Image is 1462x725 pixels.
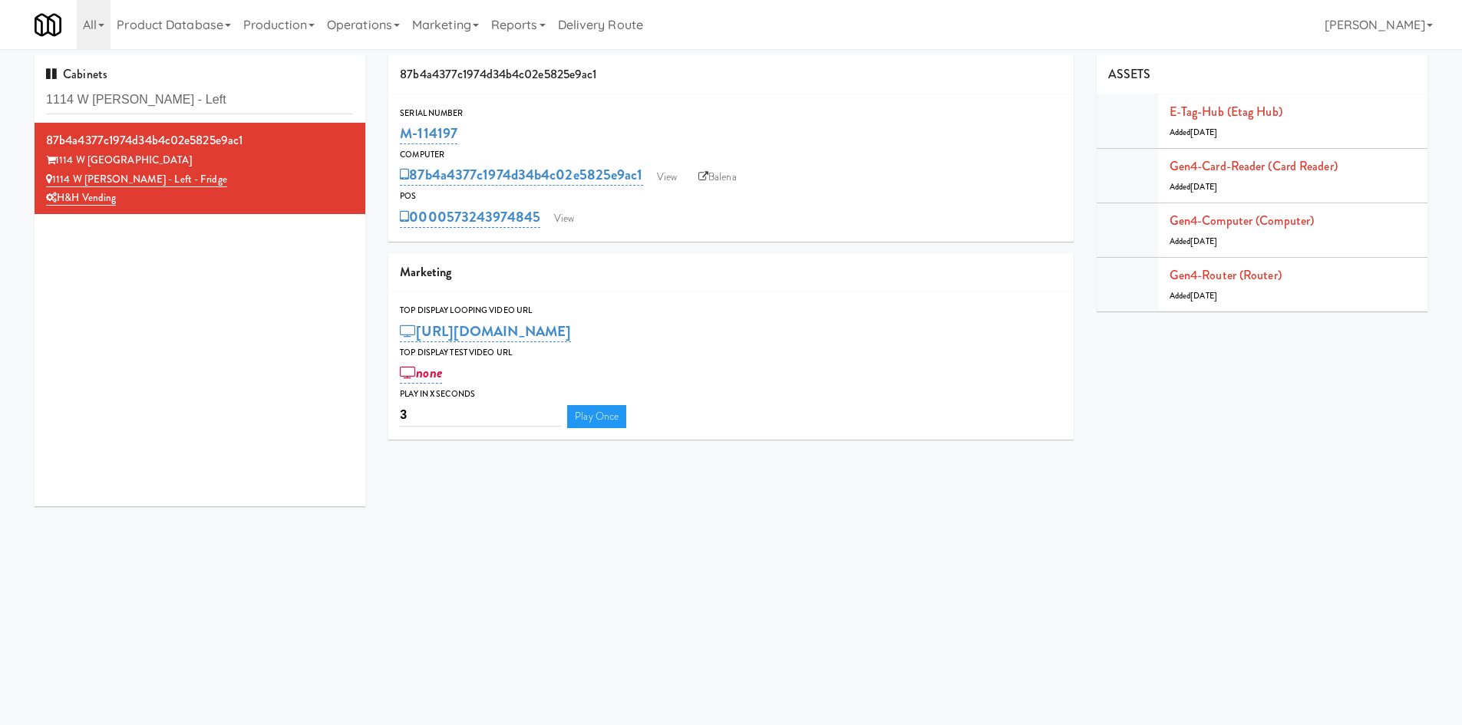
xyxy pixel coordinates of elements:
span: [DATE] [1190,127,1217,138]
div: Play in X seconds [400,387,1062,402]
a: H&H Vending [46,190,116,206]
div: 1114 W [GEOGRAPHIC_DATA] [46,151,354,170]
a: Gen4-computer (Computer) [1170,212,1314,229]
div: POS [400,189,1062,204]
li: 87b4a4377c1974d34b4c02e5825e9ac11114 W [GEOGRAPHIC_DATA] 1114 W [PERSON_NAME] - Left - FridgeH&H ... [35,123,365,214]
div: Top Display Test Video Url [400,345,1062,361]
input: Search cabinets [46,86,354,114]
span: Added [1170,181,1217,193]
a: 87b4a4377c1974d34b4c02e5825e9ac1 [400,164,642,186]
a: View [546,207,582,230]
div: Computer [400,147,1062,163]
div: 87b4a4377c1974d34b4c02e5825e9ac1 [388,55,1074,94]
a: [URL][DOMAIN_NAME] [400,321,571,342]
img: Micromart [35,12,61,38]
div: Serial Number [400,106,1062,121]
span: Marketing [400,263,451,281]
a: Play Once [567,405,626,428]
span: Added [1170,290,1217,302]
a: 0000573243974845 [400,206,540,228]
a: M-114197 [400,123,457,144]
a: View [649,166,685,189]
span: ASSETS [1108,65,1151,83]
span: Added [1170,236,1217,247]
a: Gen4-card-reader (Card Reader) [1170,157,1338,175]
a: none [400,362,442,384]
a: 1114 W [PERSON_NAME] - Left - Fridge [46,172,227,187]
a: Balena [691,166,744,189]
a: E-tag-hub (Etag Hub) [1170,103,1282,120]
span: Added [1170,127,1217,138]
span: [DATE] [1190,290,1217,302]
div: 87b4a4377c1974d34b4c02e5825e9ac1 [46,129,354,152]
span: [DATE] [1190,181,1217,193]
span: Cabinets [46,65,107,83]
span: [DATE] [1190,236,1217,247]
div: Top Display Looping Video Url [400,303,1062,318]
a: Gen4-router (Router) [1170,266,1282,284]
